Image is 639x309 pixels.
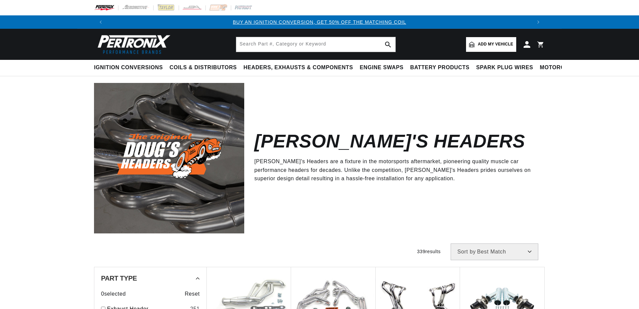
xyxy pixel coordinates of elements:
[107,18,532,26] div: 1 of 3
[360,64,403,71] span: Engine Swaps
[457,249,476,254] span: Sort by
[94,33,171,56] img: Pertronix
[101,290,126,298] span: 0 selected
[166,60,240,76] summary: Coils & Distributors
[478,41,513,47] span: Add my vehicle
[94,60,166,76] summary: Ignition Conversions
[540,64,580,71] span: Motorcycle
[77,15,562,29] slideshow-component: Translation missing: en.sections.announcements.announcement_bar
[466,37,516,52] a: Add my vehicle
[473,60,536,76] summary: Spark Plug Wires
[451,243,538,260] select: Sort by
[233,19,406,25] a: BUY AN IGNITION CONVERSION, GET 50% OFF THE MATCHING COIL
[94,15,107,29] button: Translation missing: en.sections.announcements.previous_announcement
[240,60,356,76] summary: Headers, Exhausts & Components
[532,15,545,29] button: Translation missing: en.sections.announcements.next_announcement
[356,60,407,76] summary: Engine Swaps
[236,37,395,52] input: Search Part #, Category or Keyword
[417,249,441,254] span: 339 results
[476,64,533,71] span: Spark Plug Wires
[107,18,532,26] div: Announcement
[537,60,583,76] summary: Motorcycle
[101,275,137,282] span: Part Type
[94,83,244,233] img: Doug's Headers
[410,64,469,71] span: Battery Products
[244,64,353,71] span: Headers, Exhausts & Components
[254,157,535,183] p: [PERSON_NAME]'s Headers are a fixture in the motorsports aftermarket, pioneering quality muscle c...
[254,133,525,149] h2: [PERSON_NAME]'s Headers
[185,290,200,298] span: Reset
[381,37,395,52] button: search button
[170,64,237,71] span: Coils & Distributors
[94,64,163,71] span: Ignition Conversions
[407,60,473,76] summary: Battery Products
